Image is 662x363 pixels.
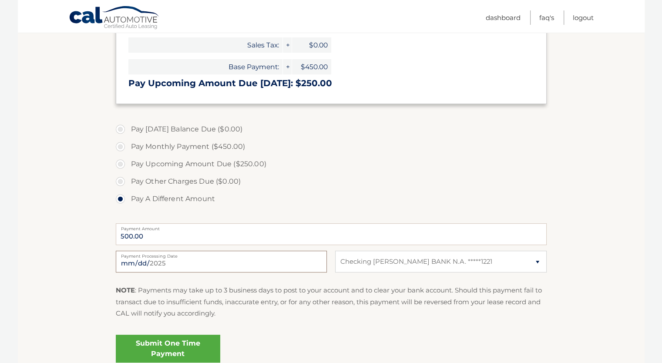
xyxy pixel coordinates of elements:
[116,286,135,294] strong: NOTE
[283,37,292,53] span: +
[69,6,160,31] a: Cal Automotive
[116,251,327,258] label: Payment Processing Date
[292,59,331,74] span: $450.00
[116,223,547,245] input: Payment Amount
[539,10,554,25] a: FAQ's
[128,59,282,74] span: Base Payment:
[116,190,547,208] label: Pay A Different Amount
[116,251,327,272] input: Payment Date
[116,285,547,319] p: : Payments may take up to 3 business days to post to your account and to clear your bank account....
[283,59,292,74] span: +
[116,155,547,173] label: Pay Upcoming Amount Due ($250.00)
[116,121,547,138] label: Pay [DATE] Balance Due ($0.00)
[486,10,521,25] a: Dashboard
[128,78,534,89] h3: Pay Upcoming Amount Due [DATE]: $250.00
[292,37,331,53] span: $0.00
[116,138,547,155] label: Pay Monthly Payment ($450.00)
[116,335,220,363] a: Submit One Time Payment
[116,173,547,190] label: Pay Other Charges Due ($0.00)
[128,37,282,53] span: Sales Tax:
[116,223,547,230] label: Payment Amount
[573,10,594,25] a: Logout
